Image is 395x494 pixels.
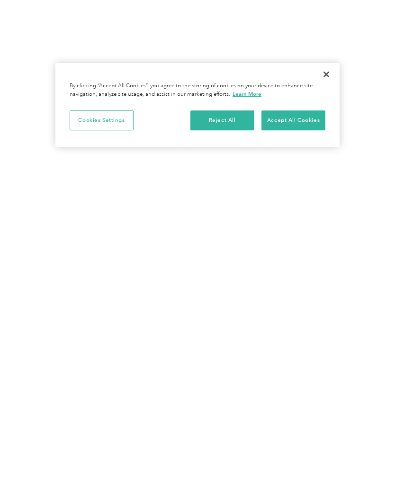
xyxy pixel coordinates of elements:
[261,110,325,130] button: Accept All Cookies
[70,110,134,130] button: Cookies Settings
[70,82,325,99] div: By clicking “Accept All Cookies”, you agree to the storing of cookies on your device to enhance s...
[55,63,340,147] div: Cookie banner
[316,64,337,85] button: Close
[233,91,261,97] a: More information about your privacy, opens in a new tab
[190,110,254,130] button: Reject All
[55,63,340,147] div: Privacy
